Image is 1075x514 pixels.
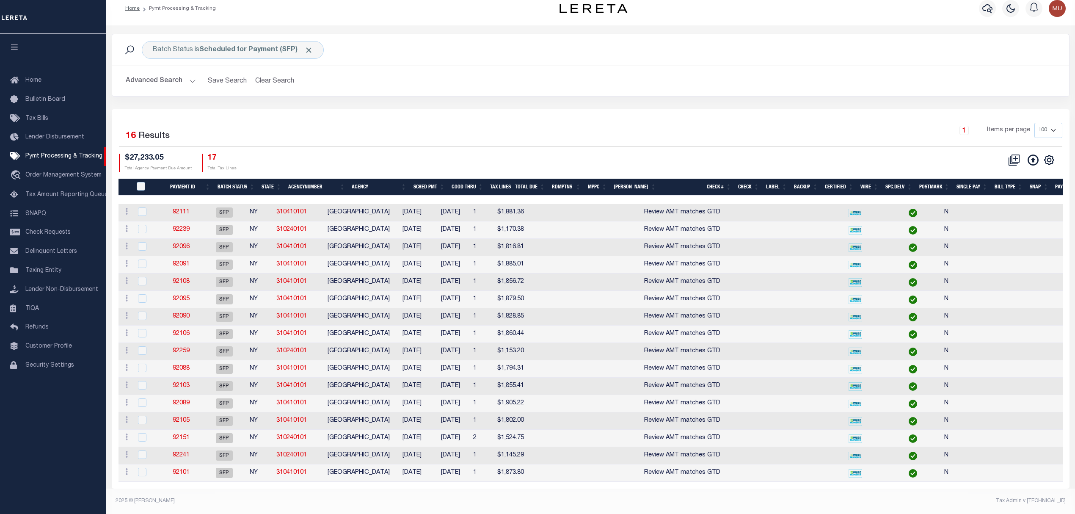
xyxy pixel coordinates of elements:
[470,378,494,395] td: 1
[25,116,48,122] span: Tax Bills
[324,221,393,239] td: [GEOGRAPHIC_DATA]
[659,179,735,196] th: Check #: activate to sort column ascending
[216,277,233,287] span: SFP
[641,221,724,239] td: Review AMT matches GTD
[10,170,24,181] i: travel_explore
[857,179,882,196] th: Wire: activate to sort column ascending
[173,452,190,458] a: 92241
[849,382,862,391] img: wire-transfer-logo.png
[246,395,273,412] td: NY
[173,348,190,354] a: 92259
[987,126,1030,135] span: Items per page
[849,296,862,304] img: wire-transfer-logo.png
[494,274,531,291] td: $1,856.72
[431,412,470,430] td: [DATE]
[126,132,136,141] span: 16
[641,395,724,412] td: Review AMT matches GTD
[470,221,494,239] td: 1
[470,274,494,291] td: 1
[909,382,917,391] img: check-icon-green.svg
[173,296,190,302] a: 92095
[470,204,494,221] td: 1
[941,395,979,412] td: N
[25,343,72,349] span: Customer Profile
[276,209,307,215] a: 310410101
[324,291,393,308] td: [GEOGRAPHIC_DATA]
[173,435,190,441] a: 92151
[470,239,494,256] td: 1
[431,221,470,239] td: [DATE]
[246,239,273,256] td: NY
[941,291,979,308] td: N
[909,278,917,287] img: check-icon-green.svg
[849,243,862,252] img: wire-transfer-logo.png
[941,274,979,291] td: N
[431,239,470,256] td: [DATE]
[393,378,431,395] td: [DATE]
[25,287,98,293] span: Lender Non-Disbursement
[941,378,979,395] td: N
[641,308,724,326] td: Review AMT matches GTD
[276,296,307,302] a: 310410101
[849,365,862,373] img: wire-transfer-logo.png
[276,470,307,475] a: 310410101
[909,348,917,356] img: check-icon-green.svg
[393,343,431,360] td: [DATE]
[470,430,494,447] td: 2
[470,291,494,308] td: 1
[324,430,393,447] td: [GEOGRAPHIC_DATA]
[849,348,862,356] img: wire-transfer-logo.png
[216,416,233,426] span: SFP
[25,192,108,198] span: Tax Amount Reporting Queue
[246,274,273,291] td: NY
[641,204,724,221] td: Review AMT matches GTD
[131,179,159,196] th: PayeePmtBatchStatus
[140,5,216,12] li: Pymt Processing & Tracking
[25,249,77,254] span: Delinquent Letters
[941,308,979,326] td: N
[641,412,724,430] td: Review AMT matches GTD
[324,447,393,464] td: [GEOGRAPHIC_DATA]
[494,378,531,395] td: $1,855.41
[208,154,237,163] h4: 17
[494,239,531,256] td: $1,816.81
[941,447,979,464] td: N
[25,134,84,140] span: Lender Disbursement
[494,464,531,482] td: $1,873.80
[216,468,233,478] span: SFP
[494,430,531,447] td: $1,524.75
[849,469,862,478] img: wire-transfer-logo.png
[138,130,170,143] label: Results
[909,400,917,408] img: check-icon-green.svg
[25,324,49,330] span: Refunds
[909,365,917,373] img: check-icon-green.svg
[276,452,307,458] a: 310240101
[849,278,862,287] img: wire-transfer-logo.png
[470,343,494,360] td: 1
[142,41,324,59] div: Batch Status is
[173,313,190,319] a: 92090
[393,430,431,447] td: [DATE]
[597,497,1066,505] div: Tax Admin v.[TECHNICAL_ID]
[494,326,531,343] td: $1,860.44
[431,326,470,343] td: [DATE]
[470,395,494,412] td: 1
[494,343,531,360] td: $1,153.20
[641,343,724,360] td: Review AMT matches GTD
[216,312,233,322] span: SFP
[549,179,584,196] th: Rdmptns: activate to sort column ascending
[125,166,192,172] p: Total Agency Payment Due Amount
[208,166,237,172] p: Total Tax Lines
[941,221,979,239] td: N
[953,179,991,196] th: Single Pay: activate to sort column ascending
[941,326,979,343] td: N
[173,365,190,371] a: 92088
[25,268,61,274] span: Taxing Entity
[494,291,531,308] td: $1,879.50
[735,179,763,196] th: Check: activate to sort column ascending
[324,378,393,395] td: [GEOGRAPHIC_DATA]
[470,256,494,274] td: 1
[393,326,431,343] td: [DATE]
[431,447,470,464] td: [DATE]
[246,412,273,430] td: NY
